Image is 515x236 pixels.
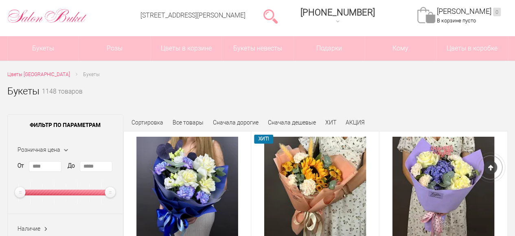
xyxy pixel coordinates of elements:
a: Сначала дешевые [268,119,316,126]
span: Букеты [83,72,100,77]
a: Все товары [173,119,204,126]
a: Цветы в корзине [151,36,222,61]
a: ХИТ [325,119,336,126]
small: 1148 товаров [42,89,83,108]
a: Подарки [294,36,365,61]
a: Цветы [GEOGRAPHIC_DATA] [7,70,70,79]
img: Цветы Нижний Новгород [7,7,87,25]
label: До [68,162,75,170]
h1: Букеты [7,84,39,98]
span: В корзине пусто [437,17,476,24]
a: Букеты [8,36,79,61]
a: [PERSON_NAME] [437,7,501,16]
span: Сортировка [131,119,163,126]
span: Розничная цена [18,146,60,153]
a: Букеты невесты [222,36,293,61]
label: От [18,162,24,170]
a: Цветы в коробке [436,36,508,61]
a: АКЦИЯ [346,119,365,126]
ins: 0 [493,8,501,16]
a: Сначала дорогие [213,119,259,126]
span: Цветы [GEOGRAPHIC_DATA] [7,72,70,77]
span: Кому [365,36,436,61]
span: Фильтр по параметрам [8,115,123,135]
span: [PHONE_NUMBER] [300,7,375,17]
a: [PHONE_NUMBER] [296,4,380,28]
span: Наличие [18,225,40,232]
a: [STREET_ADDRESS][PERSON_NAME] [140,11,245,19]
span: ХИТ! [254,135,273,143]
a: Розы [79,36,150,61]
